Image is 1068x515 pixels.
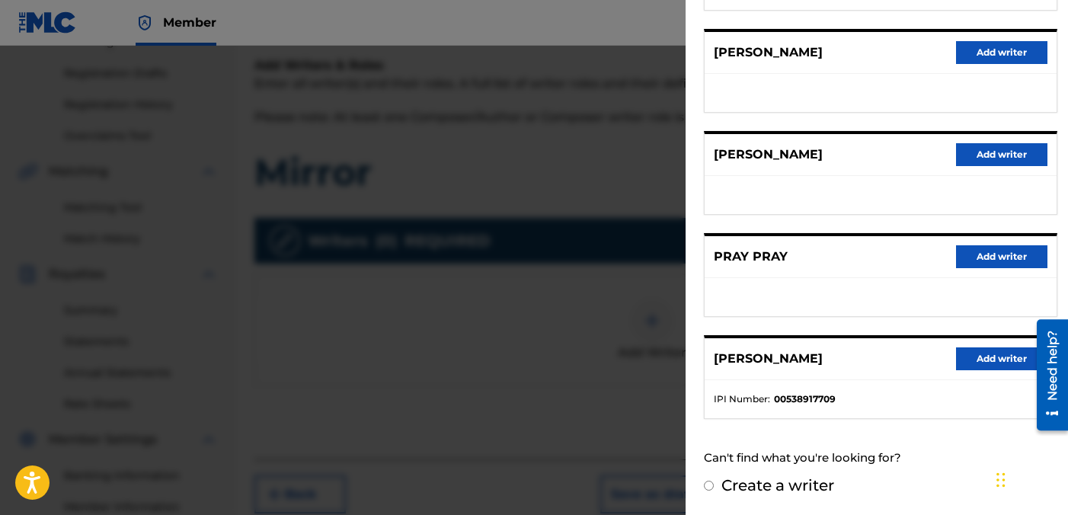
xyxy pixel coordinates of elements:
button: Add writer [956,347,1047,370]
strong: 00538917709 [774,392,836,406]
iframe: Resource Center [1025,313,1068,436]
button: Add writer [956,245,1047,268]
img: Top Rightsholder [136,14,154,32]
img: MLC Logo [18,11,77,34]
p: [PERSON_NAME] [714,350,823,368]
p: [PERSON_NAME] [714,43,823,62]
p: PRAY PRAY [714,248,788,266]
button: Add writer [956,41,1047,64]
iframe: Chat Widget [992,442,1068,515]
div: Drag [996,457,1006,503]
span: IPI Number : [714,392,770,406]
span: Member [163,14,216,31]
button: Add writer [956,143,1047,166]
div: Can't find what you're looking for? [704,442,1057,475]
label: Create a writer [721,476,834,494]
p: [PERSON_NAME] [714,146,823,164]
